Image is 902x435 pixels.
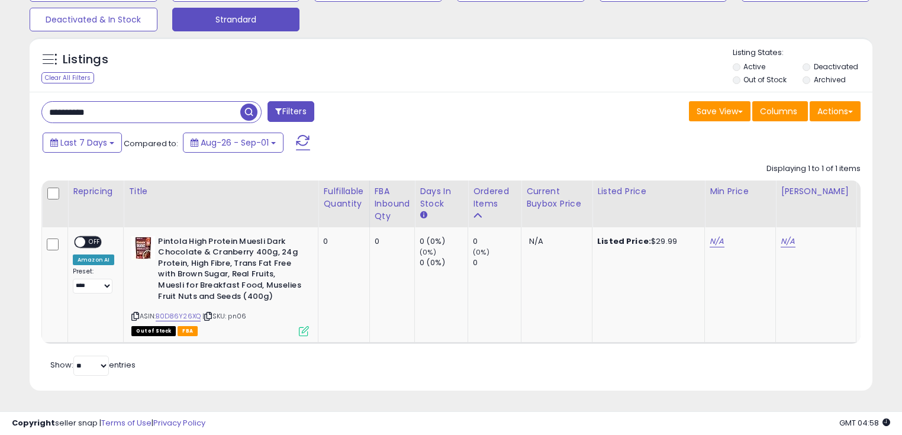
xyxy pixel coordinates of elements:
[73,185,118,198] div: Repricing
[839,417,890,428] span: 2025-09-9 04:58 GMT
[375,185,410,223] div: FBA inbound Qty
[128,185,313,198] div: Title
[201,137,269,149] span: Aug-26 - Sep-01
[597,236,651,247] b: Listed Price:
[529,236,543,247] span: N/A
[43,133,122,153] button: Last 7 Days
[420,185,463,210] div: Days In Stock
[375,236,406,247] div: 0
[12,417,55,428] strong: Copyright
[172,8,300,31] button: Strandard
[760,105,797,117] span: Columns
[597,236,695,247] div: $29.99
[810,101,861,121] button: Actions
[420,247,436,257] small: (0%)
[12,418,205,429] div: seller snap | |
[202,311,246,321] span: | SKU: pn06
[101,417,152,428] a: Terms of Use
[131,326,176,336] span: All listings that are currently out of stock and unavailable for purchase on Amazon
[73,254,114,265] div: Amazon AI
[710,185,771,198] div: Min Price
[420,236,468,247] div: 0 (0%)
[153,417,205,428] a: Privacy Policy
[752,101,808,121] button: Columns
[323,185,364,210] div: Fulfillable Quantity
[178,326,198,336] span: FBA
[50,359,136,370] span: Show: entries
[781,185,851,198] div: [PERSON_NAME]
[420,257,468,268] div: 0 (0%)
[183,133,284,153] button: Aug-26 - Sep-01
[63,51,108,68] h5: Listings
[814,62,858,72] label: Deactivated
[473,185,516,210] div: Ordered Items
[156,311,201,321] a: B0D86Y26XQ
[733,47,873,59] p: Listing States:
[124,138,178,149] span: Compared to:
[814,75,846,85] label: Archived
[60,137,107,149] span: Last 7 Days
[689,101,750,121] button: Save View
[597,185,700,198] div: Listed Price
[766,163,861,175] div: Displaying 1 to 1 of 1 items
[743,75,787,85] label: Out of Stock
[781,236,795,247] a: N/A
[131,236,155,260] img: 51l4WArfT5L._SL40_.jpg
[30,8,157,31] button: Deactivated & In Stock
[710,236,724,247] a: N/A
[473,236,521,247] div: 0
[473,247,489,257] small: (0%)
[526,185,587,210] div: Current Buybox Price
[743,62,765,72] label: Active
[73,268,114,294] div: Preset:
[158,236,302,305] b: Pintola High Protein Muesli Dark Chocolate & Cranberry 400g, 24g Protein, High Fibre, Trans Fat F...
[323,236,360,247] div: 0
[268,101,314,122] button: Filters
[420,210,427,221] small: Days In Stock.
[85,237,104,247] span: OFF
[131,236,309,335] div: ASIN:
[473,257,521,268] div: 0
[41,72,94,83] div: Clear All Filters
